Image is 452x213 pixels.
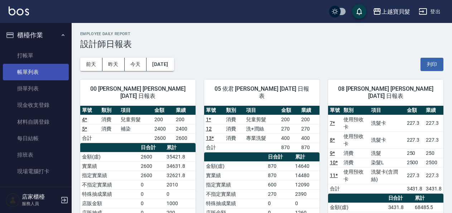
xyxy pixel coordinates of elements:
[100,124,119,133] td: 消費
[165,199,196,208] td: 1000
[3,97,69,113] a: 現金收支登錄
[125,58,147,71] button: 今天
[279,133,299,143] td: 400
[424,158,443,167] td: 2500
[80,199,139,208] td: 店販金額
[9,6,29,15] img: Logo
[165,180,196,189] td: 2010
[405,167,424,184] td: 227.3
[369,106,405,115] th: 項目
[279,115,299,124] td: 200
[413,203,443,212] td: 68485.5
[153,106,174,115] th: 金額
[204,199,266,208] td: 特殊抽成業績
[80,180,139,189] td: 不指定實業績
[224,106,244,115] th: 類別
[244,133,279,143] td: 專業洗髮
[204,189,266,199] td: 不指定實業績
[3,80,69,97] a: 掛單列表
[405,148,424,158] td: 250
[204,161,266,171] td: 金額(虛)
[80,161,139,171] td: 實業績
[293,152,319,162] th: 累計
[279,124,299,133] td: 270
[405,115,424,132] td: 227.3
[369,148,405,158] td: 洗髮
[293,199,319,208] td: 0
[153,133,174,143] td: 2600
[119,106,153,115] th: 項目
[405,132,424,148] td: 227.3
[80,171,139,180] td: 指定實業績
[165,161,196,171] td: 34631.8
[370,4,413,19] button: 上越寶貝髮
[153,124,174,133] td: 2400
[206,126,212,132] a: 12
[174,124,196,133] td: 2400
[174,133,196,143] td: 2600
[342,106,369,115] th: 類別
[279,143,299,152] td: 870
[293,171,319,180] td: 14480
[119,115,153,124] td: 兒童剪髮
[3,26,69,44] button: 櫃檯作業
[119,124,153,133] td: 補染
[369,115,405,132] td: 洗髮卡
[266,180,293,189] td: 600
[213,85,311,100] span: 05 依君 [PERSON_NAME] [DATE] 日報表
[153,115,174,124] td: 200
[139,152,165,161] td: 2600
[424,148,443,158] td: 250
[80,152,139,161] td: 金額(虛)
[174,115,196,124] td: 200
[80,106,100,115] th: 單號
[139,143,165,152] th: 日合計
[3,147,69,163] a: 排班表
[165,171,196,180] td: 32621.8
[139,189,165,199] td: 0
[244,115,279,124] td: 兒童剪髮
[139,171,165,180] td: 2600
[22,193,58,200] h5: 店家櫃檯
[80,189,139,199] td: 特殊抽成業績
[299,106,319,115] th: 業績
[80,133,100,143] td: 合計
[224,133,244,143] td: 消費
[204,106,224,115] th: 單號
[386,194,413,203] th: 日合計
[369,167,405,184] td: 洗髮卡(含潤絲)
[3,163,69,180] a: 現場電腦打卡
[420,58,443,71] button: 列印
[381,7,410,16] div: 上越寶貝髮
[6,193,20,207] img: Person
[328,106,342,115] th: 單號
[293,161,319,171] td: 14640
[342,115,369,132] td: 使用預收卡
[405,106,424,115] th: 金額
[299,133,319,143] td: 400
[352,4,366,19] button: save
[139,161,165,171] td: 2600
[80,58,102,71] button: 前天
[165,189,196,199] td: 0
[174,106,196,115] th: 業績
[342,148,369,158] td: 消費
[146,58,174,71] button: [DATE]
[413,194,443,203] th: 累計
[279,106,299,115] th: 金額
[424,132,443,148] td: 227.3
[266,189,293,199] td: 270
[89,85,187,100] span: 00 [PERSON_NAME] [PERSON_NAME] [DATE] 日報表
[3,183,69,202] button: 預約管理
[328,184,342,193] td: 合計
[424,167,443,184] td: 227.3
[224,115,244,124] td: 消費
[293,180,319,189] td: 12090
[424,115,443,132] td: 227.3
[3,114,69,130] a: 材料自購登錄
[299,124,319,133] td: 270
[266,152,293,162] th: 日合計
[100,106,119,115] th: 類別
[293,189,319,199] td: 2390
[244,106,279,115] th: 項目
